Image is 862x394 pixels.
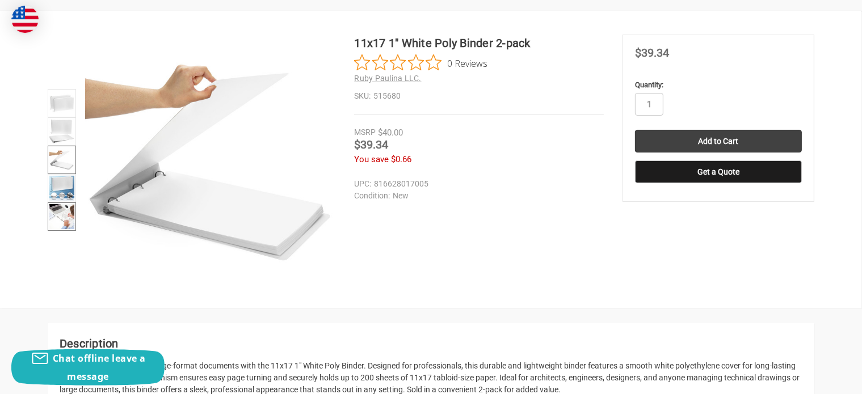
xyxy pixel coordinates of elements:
img: 11x17 1" White Poly Binder 2-pack [49,119,74,144]
dd: New [354,190,599,202]
h2: Description [60,335,802,352]
dd: 816628017005 [354,178,599,190]
dt: Condition: [354,190,390,202]
span: You save [354,154,389,164]
img: 11x17 white poly binder with a durable cover, shown open and closed for detailed view. [49,147,74,172]
a: Ruby Paulina LLC. [354,74,421,83]
span: $40.00 [378,128,403,138]
label: Quantity: [635,79,802,91]
button: Get a Quote [635,160,802,183]
div: MSRP [354,126,376,138]
img: duty and tax information for United States [11,6,39,33]
span: $0.66 [391,154,411,164]
button: Rated 0 out of 5 stars from 0 reviews. Jump to reviews. [354,54,487,71]
dt: SKU: [354,90,371,102]
button: Chat offline leave a message [11,349,165,385]
span: $39.34 [354,138,388,151]
h1: 11x17 1" White Poly Binder 2-pack [354,35,604,52]
img: 11x17 1" White Poly Binder 2-pack [49,176,74,201]
span: $39.34 [635,46,669,60]
dt: UPC: [354,178,371,190]
img: 11x17 1" White Poly Binder 2-pack [85,35,335,285]
span: Chat offline leave a message [53,352,146,383]
input: Add to Cart [635,130,802,152]
span: 0 Reviews [447,54,487,71]
dd: 515680 [354,90,604,102]
img: 11x17 1" White Poly Binder 2-pack [49,204,74,229]
img: 11x17 1" White Poly Binder 2-pack [49,91,74,116]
